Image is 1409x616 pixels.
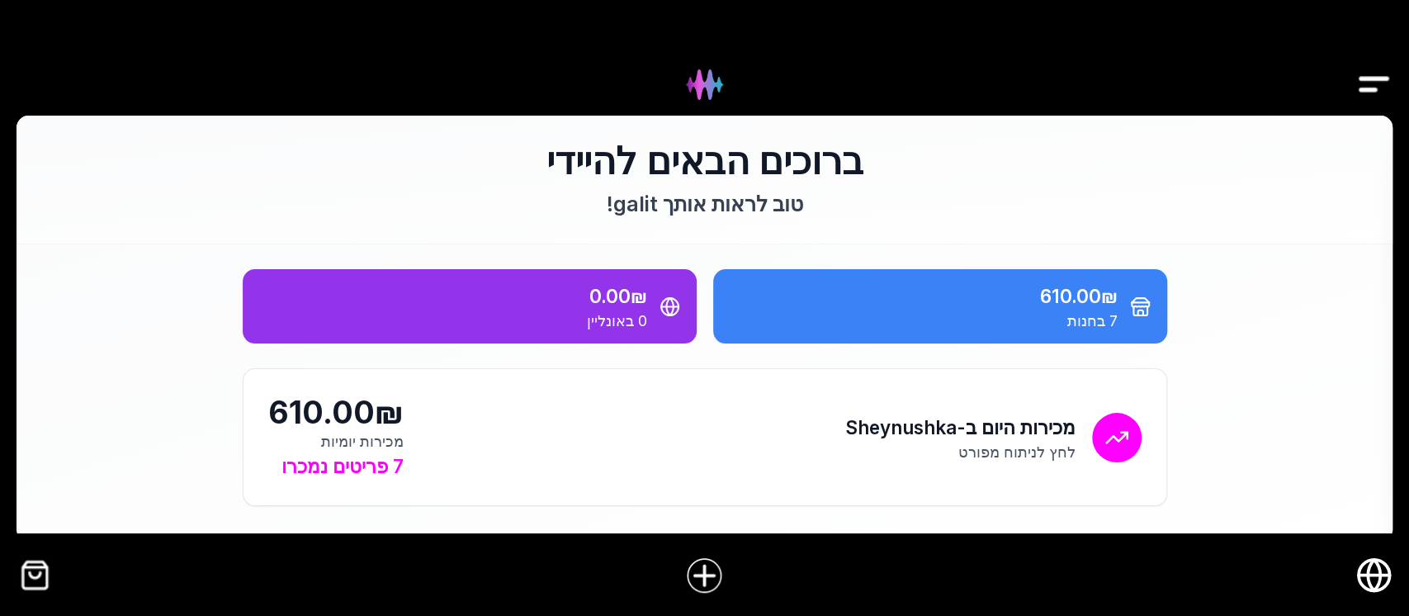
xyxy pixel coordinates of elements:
[845,413,1076,442] h2: מכירות היום ב-Sheynushka
[730,282,1118,310] div: 610.00₪
[1355,40,1392,77] button: Drawer
[673,543,737,608] a: הוסף פריט
[845,442,1076,462] p: לחץ לניתוח מפורט
[673,53,736,116] img: Hydee Logo
[730,310,1118,331] div: 7 בחנות
[268,452,404,481] div: 7 פריטים נמכרו
[268,394,404,431] div: 610.00₪
[1355,557,1392,594] a: חנות אונליין
[607,192,803,216] span: טוב לראות אותך galit !
[259,282,647,310] div: 0.00₪
[243,140,1167,182] h1: ברוכים הבאים להיידי
[259,310,647,331] div: 0 באונליין
[17,557,54,594] img: קופה
[1355,53,1392,116] img: Drawer
[685,556,725,595] img: הוסף פריט
[268,431,404,452] div: מכירות יומיות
